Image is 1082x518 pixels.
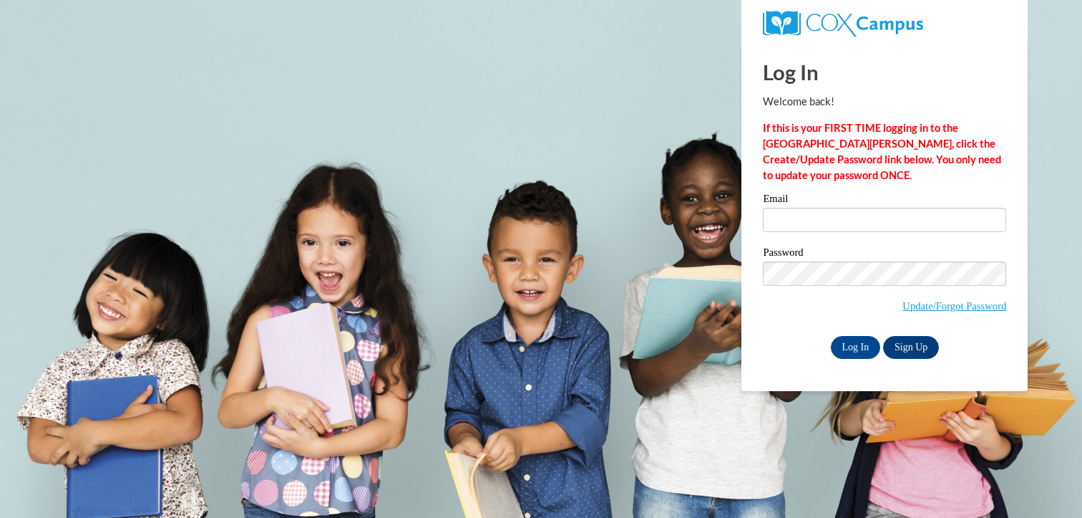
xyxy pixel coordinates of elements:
a: COX Campus [763,16,922,29]
h1: Log In [763,57,1006,87]
input: Log In [831,336,881,359]
strong: If this is your FIRST TIME logging in to the [GEOGRAPHIC_DATA][PERSON_NAME], click the Create/Upd... [763,122,1001,181]
a: Update/Forgot Password [902,300,1006,312]
label: Email [763,193,1006,208]
img: COX Campus [763,11,922,37]
a: Sign Up [883,336,939,359]
label: Password [763,247,1006,262]
p: Welcome back! [763,94,1006,110]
